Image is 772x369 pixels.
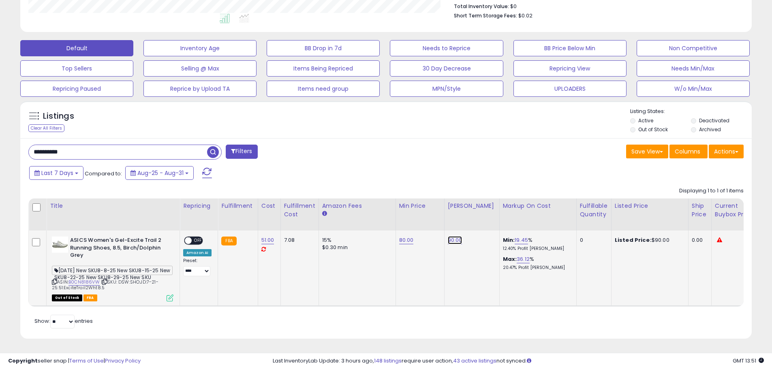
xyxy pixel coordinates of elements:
[637,81,750,97] button: W/o Min/Max
[137,169,184,177] span: Aug-25 - Aug-31
[692,237,705,244] div: 0.00
[580,237,605,244] div: 0
[8,357,141,365] div: seller snap | |
[503,265,570,271] p: 20.47% Profit [PERSON_NAME]
[322,244,389,251] div: $0.30 min
[399,202,441,210] div: Min Price
[70,237,169,261] b: ASICS Women's Gel-Excite Trail 2 Running Shoes, 8.5, Birch/Dolphin Grey
[20,60,133,77] button: Top Sellers
[637,40,750,56] button: Non Competitive
[85,170,122,177] span: Compared to:
[83,294,97,301] span: FBA
[52,266,173,275] span: [DATE] New SKU8-8-25 New SKU8-15-25 New SKU8-22-25 New SKU8-29-25 New SKU
[503,256,570,271] div: %
[675,147,700,156] span: Columns
[503,246,570,252] p: 12.40% Profit [PERSON_NAME]
[699,126,721,133] label: Archived
[448,202,496,210] div: [PERSON_NAME]
[20,81,133,97] button: Repricing Paused
[322,202,392,210] div: Amazon Fees
[183,258,212,276] div: Preset:
[267,81,380,97] button: Items need group
[52,237,173,301] div: ASIN:
[41,169,73,177] span: Last 7 Days
[34,317,93,325] span: Show: entries
[454,3,509,10] b: Total Inventory Value:
[638,117,653,124] label: Active
[630,108,752,115] p: Listing States:
[284,237,312,244] div: 7.08
[699,117,729,124] label: Deactivated
[284,202,315,219] div: Fulfillment Cost
[261,202,277,210] div: Cost
[68,279,100,286] a: B0CN8186VW
[637,60,750,77] button: Needs Min/Max
[709,145,744,158] button: Actions
[503,236,515,244] b: Min:
[69,357,104,365] a: Terms of Use
[192,237,205,244] span: OFF
[669,145,708,158] button: Columns
[515,236,528,244] a: 19.45
[52,237,68,253] img: 311+oL+18nL._SL40_.jpg
[390,40,503,56] button: Needs to Reprice
[183,249,212,256] div: Amazon AI
[29,166,83,180] button: Last 7 Days
[453,357,496,365] a: 43 active listings
[513,60,627,77] button: Repricing View
[105,357,141,365] a: Privacy Policy
[390,81,503,97] button: MPN/Style
[615,202,685,210] div: Listed Price
[43,111,74,122] h5: Listings
[615,236,652,244] b: Listed Price:
[448,236,462,244] a: 90.00
[20,40,133,56] button: Default
[454,12,517,19] b: Short Term Storage Fees:
[390,60,503,77] button: 30 Day Decrease
[518,12,532,19] span: $0.02
[28,124,64,132] div: Clear All Filters
[454,1,738,11] li: $0
[221,202,254,210] div: Fulfillment
[399,236,414,244] a: 80.00
[322,210,327,218] small: Amazon Fees.
[626,145,668,158] button: Save View
[517,255,530,263] a: 36.12
[322,237,389,244] div: 15%
[733,357,764,365] span: 2025-09-8 13:51 GMT
[52,294,82,301] span: All listings that are currently out of stock and unavailable for purchase on Amazon
[513,81,627,97] button: UPLOADERS
[221,237,236,245] small: FBA
[52,279,158,291] span: | SKU: DSW:SHO:JD:7-21-25:51:ExciteTrail2Wht8.5
[261,236,274,244] a: 51.00
[125,166,194,180] button: Aug-25 - Aug-31
[503,202,573,210] div: Markup on Cost
[374,357,402,365] a: 148 listings
[183,202,214,210] div: Repricing
[8,357,38,365] strong: Copyright
[273,357,764,365] div: Last InventoryLab Update: 3 hours ago, require user action, not synced.
[638,126,668,133] label: Out of Stock
[715,202,757,219] div: Current Buybox Price
[143,40,257,56] button: Inventory Age
[580,202,608,219] div: Fulfillable Quantity
[50,202,176,210] div: Title
[679,187,744,195] div: Displaying 1 to 1 of 1 items
[615,237,682,244] div: $90.00
[513,40,627,56] button: BB Price Below Min
[503,255,517,263] b: Max:
[499,198,576,230] th: The percentage added to the cost of goods (COGS) that forms the calculator for Min & Max prices.
[143,60,257,77] button: Selling @ Max
[143,81,257,97] button: Reprice by Upload TA
[503,237,570,252] div: %
[226,145,257,159] button: Filters
[692,202,708,219] div: Ship Price
[267,60,380,77] button: Items Being Repriced
[267,40,380,56] button: BB Drop in 7d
